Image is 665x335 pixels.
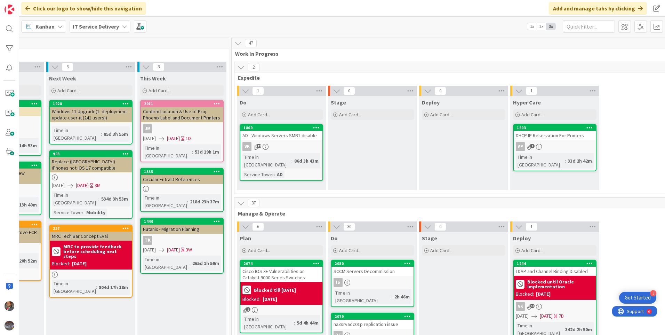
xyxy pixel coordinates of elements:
span: 0 [434,223,446,231]
span: Add Card... [248,247,270,254]
div: 2011Confirm Location & Use of Proj. Phoenix Label and Document Printers [141,101,223,122]
div: 2011 [141,101,223,107]
span: Hyper Care [513,99,541,106]
b: Blocked till [DATE] [254,288,296,293]
div: 1869 [243,125,322,130]
div: 2080 [335,261,414,266]
div: 903 [50,151,132,157]
input: Quick Filter... [563,20,615,33]
div: 7D [559,312,564,320]
div: 257MRC Tech Bar Concept Eval [50,225,132,241]
span: 1 [526,87,537,95]
div: SCCM Servers Decommission [331,267,414,276]
span: Kanban [35,22,55,31]
div: TK [141,236,223,245]
span: 2 [248,63,259,71]
span: Stage [422,235,437,242]
div: AD - Windows Servers SMB1 disable [240,131,322,140]
div: 1869AD - Windows Servers SMB1 disable [240,125,322,140]
div: 1893DHCP IP Reservation For Printers [514,125,596,140]
div: JM [143,124,152,133]
div: 265d 1h 59m [191,259,221,267]
span: : [294,319,295,327]
div: Time in [GEOGRAPHIC_DATA] [52,126,101,142]
div: VK [516,302,525,311]
div: Is [334,278,343,287]
div: AD [275,171,285,178]
span: 2 [246,307,250,312]
div: 1869 [240,125,322,131]
span: 1 [252,87,264,95]
span: 37 [248,199,259,207]
span: Add Card... [339,247,361,254]
div: DHCP IP Reservation For Printers [514,131,596,140]
span: : [192,148,193,156]
span: 12 [257,144,261,148]
div: 257 [50,225,132,232]
div: 1893 [517,125,596,130]
div: 5d 4h 44m [295,319,320,327]
div: 218d 23h 37m [188,198,221,205]
div: TK [143,236,152,245]
span: 3 [62,63,73,71]
div: 1535 [141,169,223,175]
div: Confirm Location & Use of Proj. Phoenix Label and Document Printers [141,107,223,122]
span: 0 [434,87,446,95]
div: Mobility [85,209,107,216]
div: 3W [186,246,192,254]
div: Add and manage tabs by clicking [549,2,647,15]
div: 6 [36,3,38,8]
div: 1893 [514,125,596,131]
div: 1928Windows 11 Upgrade(1. deployment-update-user-it (241 users)) [50,101,132,122]
div: 1244LDAP and Channel Binding Disabled [514,260,596,276]
span: : [101,130,102,138]
span: 3x [546,23,555,30]
div: 1440Nutanix - Migration Planning [141,218,223,234]
span: 1 [526,223,537,231]
div: Time in [GEOGRAPHIC_DATA] [52,191,98,207]
div: LDAP and Channel Binding Disabled [514,267,596,276]
span: : [565,157,566,165]
div: 804d 17h 18m [97,283,130,291]
div: Is [331,278,414,287]
span: : [190,259,191,267]
span: : [187,198,188,205]
span: [DATE] [52,182,65,189]
div: 342d 2h 50m [563,326,594,333]
span: Add Card... [339,111,361,118]
div: 111d 13h 40m [6,201,39,209]
div: 336d 20h 52m [6,257,39,265]
div: VK [240,142,322,151]
span: : [98,195,99,203]
span: 30 [343,223,355,231]
span: Add Card... [430,111,452,118]
div: 1440 [144,219,223,224]
div: Nutanix - Migration Planning [141,225,223,234]
div: [DATE] [72,260,87,267]
div: Get Started [625,294,651,301]
span: [DATE] [143,135,156,142]
span: 3 [153,63,165,71]
span: : [291,157,293,165]
div: 86d 3h 43m [293,157,320,165]
div: 2080SCCM Servers Decommission [331,260,414,276]
div: 2074 [243,261,322,266]
span: 2x [537,23,546,30]
span: Plan [240,235,251,242]
img: DP [5,301,14,311]
span: 2 [530,144,535,148]
div: Time in [GEOGRAPHIC_DATA] [143,256,190,271]
div: Circular EntraID References [141,175,223,184]
span: This Week [140,75,166,82]
div: na3srvadc01p replication issue [331,320,414,329]
span: 1x [527,23,537,30]
div: VK [514,302,596,311]
div: Service Tower [242,171,274,178]
div: 534d 3h 53m [99,195,130,203]
div: Time in [GEOGRAPHIC_DATA] [334,289,392,304]
div: 903Replace ([GEOGRAPHIC_DATA]) iPhones not iOS 17 compatible [50,151,132,172]
div: Open Get Started checklist, remaining modules: 3 [619,292,656,304]
span: : [83,209,85,216]
img: Visit kanbanzone.com [5,5,14,14]
span: Support [15,1,32,9]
